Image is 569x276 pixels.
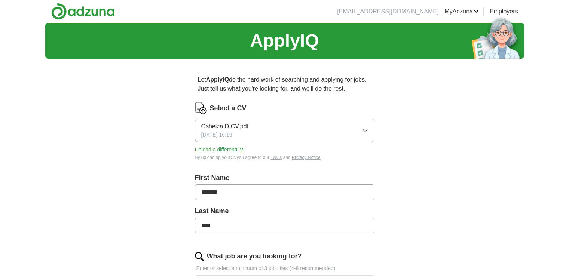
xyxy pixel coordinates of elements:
img: Adzuna logo [51,3,115,20]
label: Select a CV [210,103,247,113]
img: search.png [195,252,204,261]
a: Employers [490,7,518,16]
li: [EMAIL_ADDRESS][DOMAIN_NAME] [337,7,438,16]
img: CV Icon [195,102,207,114]
a: T&Cs [270,155,282,160]
a: Privacy Notice [292,155,321,160]
span: [DATE] 16:16 [201,131,232,139]
p: Enter or select a minimum of 3 job titles (4-8 recommended) [195,264,374,272]
span: Osheiza D CV.pdf [201,122,249,131]
button: Osheiza D CV.pdf[DATE] 16:16 [195,119,374,142]
h1: ApplyIQ [250,27,319,54]
p: Let do the hard work of searching and applying for jobs. Just tell us what you're looking for, an... [195,72,374,96]
strong: ApplyIQ [206,76,229,83]
div: By uploading your CV you agree to our and . [195,154,374,161]
a: MyAdzuna [444,7,479,16]
button: Upload a differentCV [195,146,244,154]
label: What job are you looking for? [207,251,302,261]
label: First Name [195,173,374,183]
label: Last Name [195,206,374,216]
